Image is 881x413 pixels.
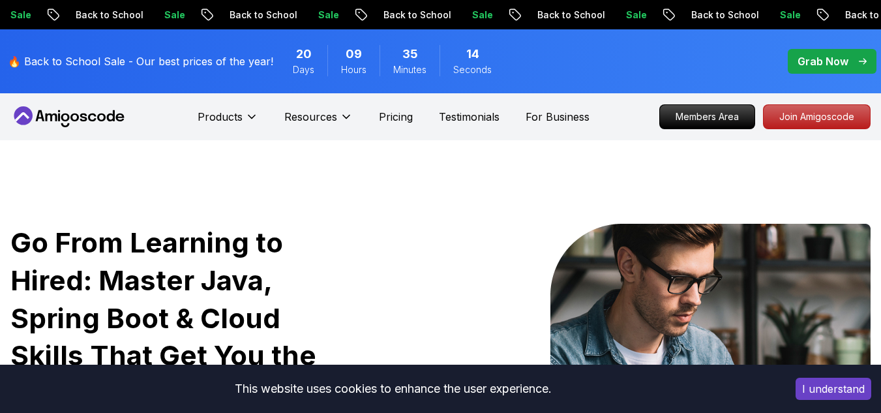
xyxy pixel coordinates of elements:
a: Pricing [379,109,413,125]
p: Back to School [216,8,305,22]
p: Resources [284,109,337,125]
span: 14 Seconds [466,45,479,63]
span: 35 Minutes [402,45,418,63]
p: Sale [458,8,500,22]
p: Sale [151,8,192,22]
span: 20 Days [296,45,312,63]
p: Sale [305,8,346,22]
a: Members Area [659,104,755,129]
p: Sale [766,8,808,22]
p: Sale [612,8,654,22]
p: Back to School [62,8,151,22]
p: Join Amigoscode [764,105,870,129]
a: For Business [526,109,590,125]
span: Seconds [453,63,492,76]
p: Back to School [370,8,458,22]
a: Testimonials [439,109,500,125]
a: Join Amigoscode [763,104,871,129]
button: Accept cookies [796,378,871,400]
button: Products [198,109,258,135]
h1: Go From Learning to Hired: Master Java, Spring Boot & Cloud Skills That Get You the [10,224,357,412]
p: Products [198,109,243,125]
p: 🔥 Back to School Sale - Our best prices of the year! [8,54,273,69]
span: Hours [341,63,366,76]
p: Back to School [524,8,612,22]
p: Back to School [678,8,766,22]
button: Resources [284,109,353,135]
p: Members Area [660,105,754,129]
span: Days [293,63,314,76]
div: This website uses cookies to enhance the user experience. [10,375,776,403]
span: Minutes [393,63,426,76]
span: 9 Hours [346,45,362,63]
p: Grab Now [798,54,848,69]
